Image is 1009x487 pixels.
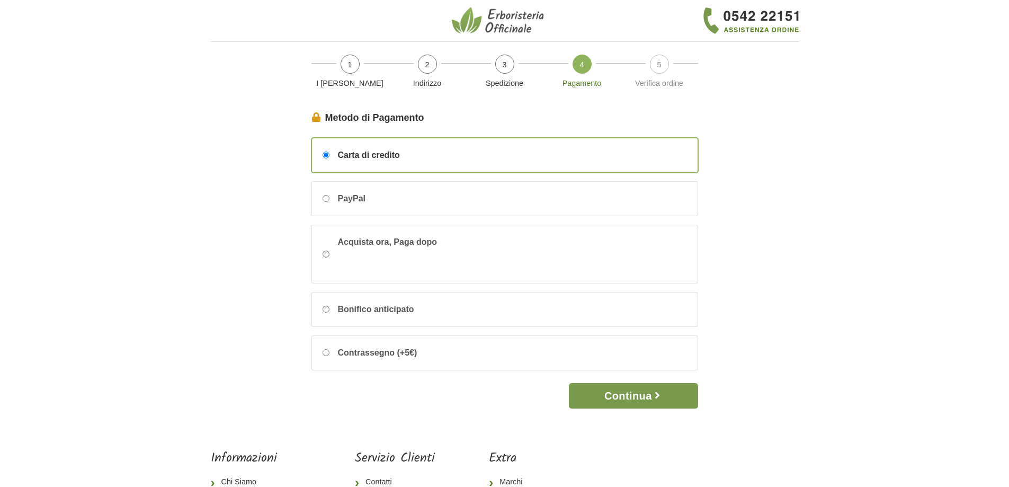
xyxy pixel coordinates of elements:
[338,303,414,316] span: Bonifico anticipato
[338,236,497,272] span: Acquista ora, Paga dopo
[495,55,514,74] span: 3
[452,6,547,35] img: Erboristeria Officinale
[393,78,462,90] p: Indirizzo
[355,451,435,466] h5: Servizio Clienti
[323,195,329,202] input: PayPal
[338,149,400,162] span: Carta di credito
[338,192,365,205] span: PayPal
[418,55,437,74] span: 2
[470,78,539,90] p: Spedizione
[323,306,329,313] input: Bonifico anticipato
[489,451,559,466] h5: Extra
[323,152,329,158] input: Carta di credito
[573,55,592,74] span: 4
[569,383,698,409] button: Continua
[548,78,617,90] p: Pagamento
[338,347,417,359] span: Contrassegno (+5€)
[211,451,301,466] h5: Informazioni
[338,249,497,269] iframe: PayPal Message 1
[316,78,385,90] p: I [PERSON_NAME]
[323,349,329,356] input: Contrassegno (+5€)
[323,251,329,258] input: Acquista ora, Paga dopo
[341,55,360,74] span: 1
[311,111,698,125] legend: Metodo di Pagamento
